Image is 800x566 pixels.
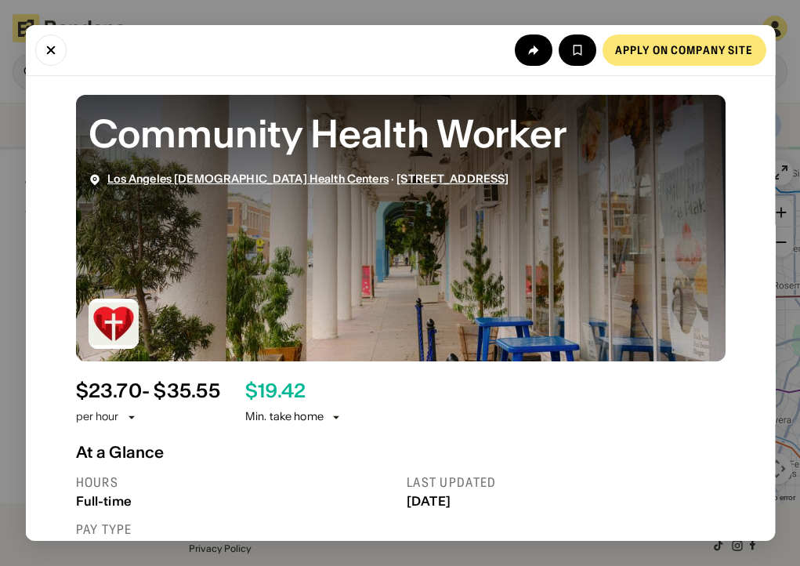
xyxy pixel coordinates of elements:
div: $ 19.42 [244,380,305,403]
div: Min. take home [244,409,342,425]
div: per hour [75,409,118,425]
img: Los Angeles Christian Health Centers logo [88,299,138,349]
div: · [107,172,509,186]
div: Hours [75,474,394,491]
button: Close [34,34,66,66]
span: [STREET_ADDRESS] [396,172,509,186]
div: Apply on company site [614,45,753,56]
div: $ 23.70 - $35.55 [75,380,219,403]
div: Last updated [407,474,726,491]
div: [DATE] [407,494,726,509]
div: Pay type [75,521,394,538]
div: Full-time [75,494,394,509]
div: At a Glance [75,443,725,462]
div: Community Health Worker [88,107,712,160]
span: Los Angeles [DEMOGRAPHIC_DATA] Health Centers [107,172,388,186]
